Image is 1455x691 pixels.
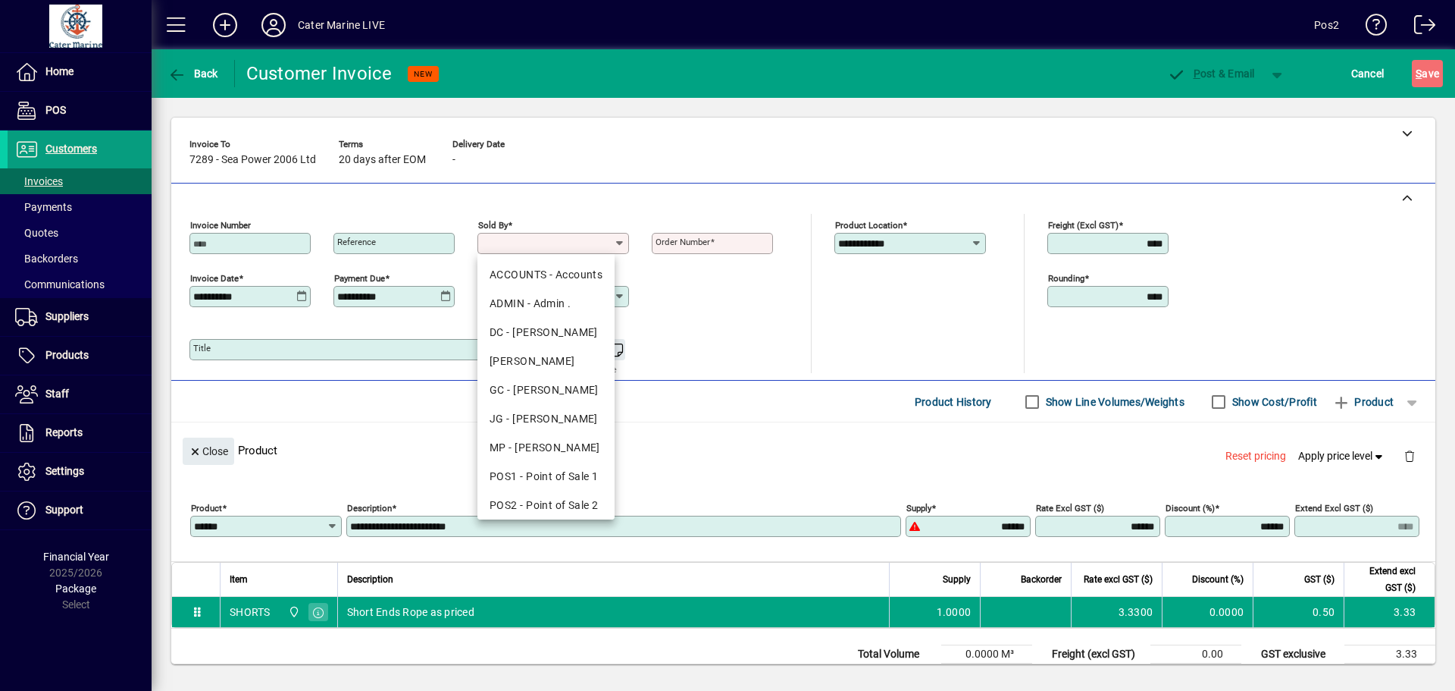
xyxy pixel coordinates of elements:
[183,438,234,465] button: Close
[850,664,941,682] td: Total Weight
[477,347,615,375] mat-option: DEB - Debbie McQuarters
[164,60,222,87] button: Back
[45,388,69,400] span: Staff
[1412,60,1443,87] button: Save
[1347,60,1388,87] button: Cancel
[909,388,998,416] button: Product History
[1159,60,1263,87] button: Post & Email
[1304,571,1335,588] span: GST ($)
[1344,664,1435,682] td: 0.50
[477,289,615,318] mat-option: ADMIN - Admin .
[190,220,251,231] mat-label: Invoice number
[8,53,152,91] a: Home
[1036,503,1104,514] mat-label: Rate excl GST ($)
[1416,68,1422,80] span: S
[8,168,152,194] a: Invoices
[55,583,96,595] span: Package
[45,504,83,516] span: Support
[1416,61,1439,86] span: ave
[1044,645,1150,664] td: Freight (excl GST)
[477,491,615,520] mat-option: POS2 - Point of Sale 2
[1150,645,1241,664] td: 0.00
[1166,503,1215,514] mat-label: Discount (%)
[490,353,602,369] div: [PERSON_NAME]
[191,503,222,514] mat-label: Product
[490,267,602,283] div: ACCOUNTS - Accounts
[45,426,83,438] span: Reports
[1403,3,1436,52] a: Logout
[656,237,710,247] mat-label: Order number
[1353,563,1416,596] span: Extend excl GST ($)
[8,414,152,452] a: Reports
[339,154,426,166] span: 20 days after EOM
[1084,571,1153,588] span: Rate excl GST ($)
[490,411,602,427] div: JG - [PERSON_NAME]
[1048,273,1084,284] mat-label: Rounding
[347,571,393,588] span: Description
[490,498,602,514] div: POS2 - Point of Sale 2
[477,318,615,347] mat-option: DC - Dan Cleaver
[45,310,89,322] span: Suppliers
[45,465,84,477] span: Settings
[478,220,508,231] mat-label: Sold by
[1298,448,1386,464] span: Apply price level
[906,503,931,514] mat-label: Supply
[452,154,455,166] span: -
[477,433,615,462] mat-option: MP - Margaret Pierce
[1253,597,1344,627] td: 0.50
[190,273,239,284] mat-label: Invoice date
[45,104,66,116] span: POS
[8,492,152,529] a: Support
[1354,3,1388,52] a: Knowledge Base
[941,645,1032,664] td: 0.0000 M³
[193,343,211,353] mat-label: Title
[45,349,89,361] span: Products
[477,375,615,404] mat-option: GC - Gerard Cantin
[937,605,972,620] span: 1.0000
[915,390,992,414] span: Product History
[167,68,218,80] span: Back
[171,422,1435,478] div: Product
[477,404,615,433] mat-option: JG - John Giles
[201,11,249,39] button: Add
[1351,61,1385,86] span: Cancel
[477,462,615,491] mat-option: POS1 - Point of Sale 1
[477,260,615,289] mat-option: ACCOUNTS - Accounts
[1332,390,1394,414] span: Product
[1225,448,1286,464] span: Reset pricing
[1150,664,1241,682] td: 0.00
[490,469,602,485] div: POS1 - Point of Sale 1
[337,237,376,247] mat-label: Reference
[414,69,433,79] span: NEW
[8,272,152,297] a: Communications
[179,444,238,457] app-page-header-button: Close
[1021,571,1062,588] span: Backorder
[941,664,1032,682] td: 0.0000 Kg
[15,227,58,239] span: Quotes
[490,440,602,456] div: MP - [PERSON_NAME]
[1044,664,1150,682] td: Rounding
[15,253,78,265] span: Backorders
[8,220,152,246] a: Quotes
[1344,597,1435,627] td: 3.33
[1167,68,1255,80] span: ost & Email
[1344,645,1435,664] td: 3.33
[45,65,74,77] span: Home
[8,298,152,336] a: Suppliers
[249,11,298,39] button: Profile
[1253,645,1344,664] td: GST exclusive
[1391,449,1428,463] app-page-header-button: Delete
[334,273,385,284] mat-label: Payment due
[1295,503,1373,514] mat-label: Extend excl GST ($)
[189,439,228,464] span: Close
[8,375,152,413] a: Staff
[15,278,105,291] span: Communications
[189,154,316,166] span: 7289 - Sea Power 2006 Ltd
[1162,597,1253,627] td: 0.0000
[45,143,97,155] span: Customers
[1048,220,1119,231] mat-label: Freight (excl GST)
[15,201,72,213] span: Payments
[1325,388,1401,416] button: Product
[230,571,248,588] span: Item
[850,645,941,664] td: Total Volume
